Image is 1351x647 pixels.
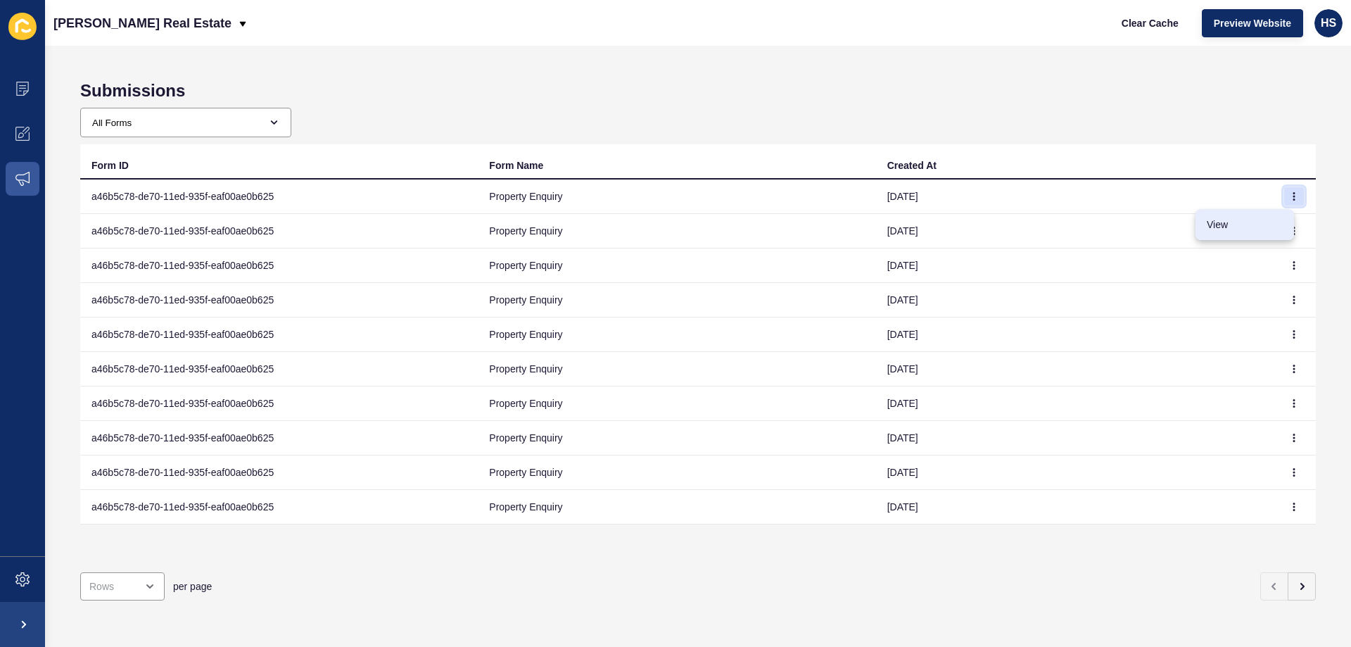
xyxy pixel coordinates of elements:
[876,387,1274,421] td: [DATE]
[173,579,212,593] span: per page
[80,572,165,601] div: open menu
[80,81,1316,101] h1: Submissions
[1110,9,1191,37] button: Clear Cache
[80,180,478,214] td: a46b5c78-de70-11ed-935f-eaf00ae0b625
[80,214,478,249] td: a46b5c78-de70-11ed-935f-eaf00ae0b625
[478,283,875,318] td: Property Enquiry
[80,421,478,456] td: a46b5c78-de70-11ed-935f-eaf00ae0b625
[876,318,1274,352] td: [DATE]
[80,249,478,283] td: a46b5c78-de70-11ed-935f-eaf00ae0b625
[80,283,478,318] td: a46b5c78-de70-11ed-935f-eaf00ae0b625
[876,249,1274,283] td: [DATE]
[478,387,875,421] td: Property Enquiry
[876,490,1274,524] td: [DATE]
[80,456,478,490] td: a46b5c78-de70-11ed-935f-eaf00ae0b625
[478,180,875,214] td: Property Enquiry
[478,214,875,249] td: Property Enquiry
[91,158,129,172] div: Form ID
[80,352,478,387] td: a46b5c78-de70-11ed-935f-eaf00ae0b625
[53,6,231,41] p: [PERSON_NAME] Real Estate
[1122,16,1179,30] span: Clear Cache
[80,318,478,352] td: a46b5c78-de70-11ed-935f-eaf00ae0b625
[478,352,875,387] td: Property Enquiry
[876,421,1274,456] td: [DATE]
[876,352,1274,387] td: [DATE]
[876,214,1274,249] td: [DATE]
[1214,16,1291,30] span: Preview Website
[876,283,1274,318] td: [DATE]
[478,421,875,456] td: Property Enquiry
[876,456,1274,490] td: [DATE]
[478,318,875,352] td: Property Enquiry
[1202,9,1303,37] button: Preview Website
[80,387,478,421] td: a46b5c78-de70-11ed-935f-eaf00ae0b625
[478,490,875,524] td: Property Enquiry
[876,180,1274,214] td: [DATE]
[1321,16,1336,30] span: HS
[887,158,937,172] div: Created At
[1195,209,1294,240] a: View
[80,490,478,524] td: a46b5c78-de70-11ed-935f-eaf00ae0b625
[489,158,543,172] div: Form Name
[478,456,875,490] td: Property Enquiry
[478,249,875,283] td: Property Enquiry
